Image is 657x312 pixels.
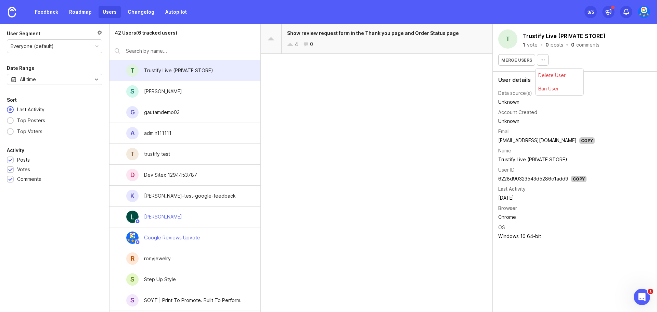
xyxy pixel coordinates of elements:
[498,166,515,174] div: User ID
[135,240,140,245] img: member badge
[498,147,511,154] div: Name
[126,294,139,307] div: S
[144,255,171,262] div: ronyjewelry
[261,24,492,54] a: Show review request form in the Thank you page and Order Status page40
[498,204,517,212] div: Browser
[498,109,537,116] div: Account Created
[115,29,177,37] div: 42 Users (6 tracked users)
[7,64,35,72] div: Date Range
[65,6,96,18] a: Roadmap
[126,64,139,77] div: T
[498,29,517,49] div: T
[8,7,16,17] img: Canny Home
[126,252,139,265] div: r
[295,40,298,48] div: 4
[14,117,49,124] div: Top Posters
[91,77,102,82] svg: toggle icon
[144,234,200,241] div: Google Reviews Upvote
[648,289,653,294] span: 1
[126,190,139,202] div: k
[588,7,594,17] div: 3 /5
[20,76,36,83] div: All time
[144,88,182,95] div: [PERSON_NAME]
[161,6,191,18] a: Autopilot
[126,106,139,118] div: g
[126,232,139,244] img: Google Reviews Upvote
[551,42,563,47] div: posts
[545,42,549,47] div: 0
[498,232,595,241] td: Windows 10 64-bit
[17,175,41,183] div: Comments
[498,224,505,231] div: OS
[126,47,255,55] input: Search by name...
[14,128,46,135] div: Top Voters
[135,219,140,224] img: member badge
[498,213,595,222] td: Chrome
[144,192,236,200] div: [PERSON_NAME]-test-google-feedback
[498,117,595,125] div: Unknown
[571,42,575,47] div: 0
[144,297,242,304] div: SOYT | Print To Promote. Built To Perform.
[7,29,40,38] div: User Segment
[17,166,30,173] div: Votes
[579,137,595,144] div: Copy
[498,77,652,83] div: User details
[144,213,182,221] div: [PERSON_NAME]
[124,6,158,18] a: Changelog
[498,54,535,66] button: Merge users
[287,30,459,36] span: Show review request form in the Thank you page and Order Status page
[126,85,139,98] div: S
[638,6,650,18] img: Google Reviews Upvote
[498,89,532,97] div: Data source(s)
[126,273,139,286] div: S
[14,106,48,113] div: Last Activity
[576,42,600,47] div: comments
[7,146,24,154] div: Activity
[31,6,62,18] a: Feedback
[540,42,543,47] div: ·
[527,42,538,47] div: vote
[498,155,595,164] td: Trustify Live (PRIVATE STORE)
[498,185,526,193] div: Last Activity
[498,195,514,201] time: [DATE]
[584,6,597,18] button: 3/5
[11,42,54,50] div: Everyone (default)
[498,137,577,143] a: [EMAIL_ADDRESS][DOMAIN_NAME]
[126,169,139,181] div: D
[521,31,607,41] button: Trustify Live (PRIVATE STORE)
[536,82,583,95] button: Ban User
[126,127,139,139] div: a
[536,69,583,82] button: Delete User
[498,128,510,135] div: Email
[144,109,180,116] div: gautamdemo03
[144,150,170,158] div: trustify test
[634,289,650,305] iframe: Intercom live chat
[126,211,139,223] img: Lê Bảo Khang
[144,171,197,179] div: Dev Sitex 1294453787
[144,276,176,283] div: Step Up Style
[498,98,595,107] td: Unknown
[99,6,121,18] a: Users
[571,176,587,182] div: Copy
[7,96,17,104] div: Sort
[17,156,30,164] div: Posts
[144,129,171,137] div: admin111111
[565,42,569,47] div: ·
[523,42,525,47] div: 1
[310,40,313,48] div: 0
[144,67,213,74] div: Trustify Live (PRIVATE STORE)
[126,148,139,160] div: t
[498,175,568,183] div: 6228d90323543d5286c1add9
[501,58,532,63] span: Merge users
